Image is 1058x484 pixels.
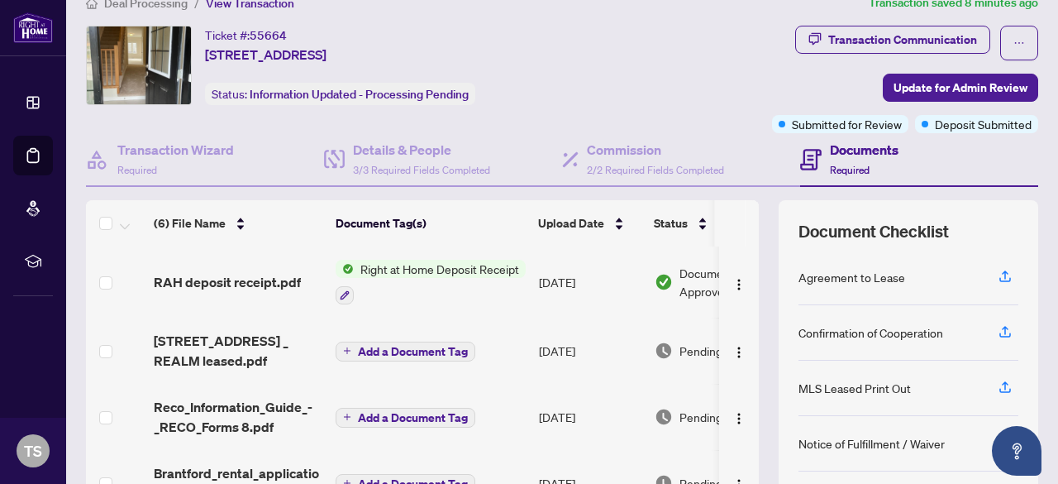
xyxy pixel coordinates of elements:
button: Add a Document Tag [336,340,475,362]
div: Notice of Fulfillment / Waiver [798,434,945,453]
span: Upload Date [538,214,604,232]
h4: Documents [830,140,898,160]
div: MLS Leased Print Out [798,379,911,397]
button: Status IconRight at Home Deposit Receipt [336,260,526,304]
img: logo [13,12,53,43]
div: Transaction Communication [828,26,977,53]
button: Logo [726,338,752,364]
span: ellipsis [1013,37,1025,49]
td: [DATE] [532,247,648,318]
span: Right at Home Deposit Receipt [354,260,526,278]
div: Agreement to Lease [798,268,905,286]
span: plus [343,413,351,421]
div: Status: [205,83,475,105]
img: Document Status [655,273,673,291]
td: [DATE] [532,318,648,384]
button: Update for Admin Review [883,74,1038,102]
button: Open asap [992,426,1041,476]
div: Ticket #: [205,26,287,45]
span: Document Approved [679,264,782,300]
th: Upload Date [531,200,647,247]
button: Add a Document Tag [336,408,475,428]
span: Information Updated - Processing Pending [250,87,469,102]
img: Logo [732,346,746,359]
th: Status [647,200,788,247]
img: Logo [732,278,746,291]
img: Status Icon [336,260,354,278]
button: Logo [726,404,752,430]
span: plus [343,347,351,355]
button: Add a Document Tag [336,342,475,362]
span: Add a Document Tag [358,346,468,357]
img: Document Status [655,342,673,360]
span: [STREET_ADDRESS] _ REALM leased.pdf [154,331,322,371]
img: Logo [732,412,746,425]
span: Pending Review [679,342,762,360]
span: Deposit Submitted [935,115,1032,133]
span: [STREET_ADDRESS] [205,45,326,65]
span: TS [24,439,42,462]
button: Transaction Communication [795,26,990,54]
button: Logo [726,269,752,295]
td: [DATE] [532,384,648,450]
h4: Transaction Wizard [117,140,234,160]
button: Add a Document Tag [336,406,475,428]
th: (6) File Name [147,200,329,247]
span: RAH deposit receipt.pdf [154,272,301,292]
span: 2/2 Required Fields Completed [587,164,724,176]
h4: Commission [587,140,724,160]
img: Document Status [655,408,673,426]
th: Document Tag(s) [329,200,531,247]
img: IMG-X12375009_1.jpg [87,26,191,104]
span: Reco_Information_Guide_-_RECO_Forms 8.pdf [154,397,322,437]
span: Submitted for Review [792,115,902,133]
span: Required [117,164,157,176]
span: Pending Review [679,408,762,426]
span: Required [830,164,870,176]
span: 3/3 Required Fields Completed [353,164,490,176]
span: 55664 [250,28,287,43]
span: Status [654,214,688,232]
span: Add a Document Tag [358,412,468,424]
span: (6) File Name [154,214,226,232]
h4: Details & People [353,140,490,160]
span: Update for Admin Review [894,74,1027,101]
div: Confirmation of Cooperation [798,323,943,342]
span: Document Checklist [798,220,949,243]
